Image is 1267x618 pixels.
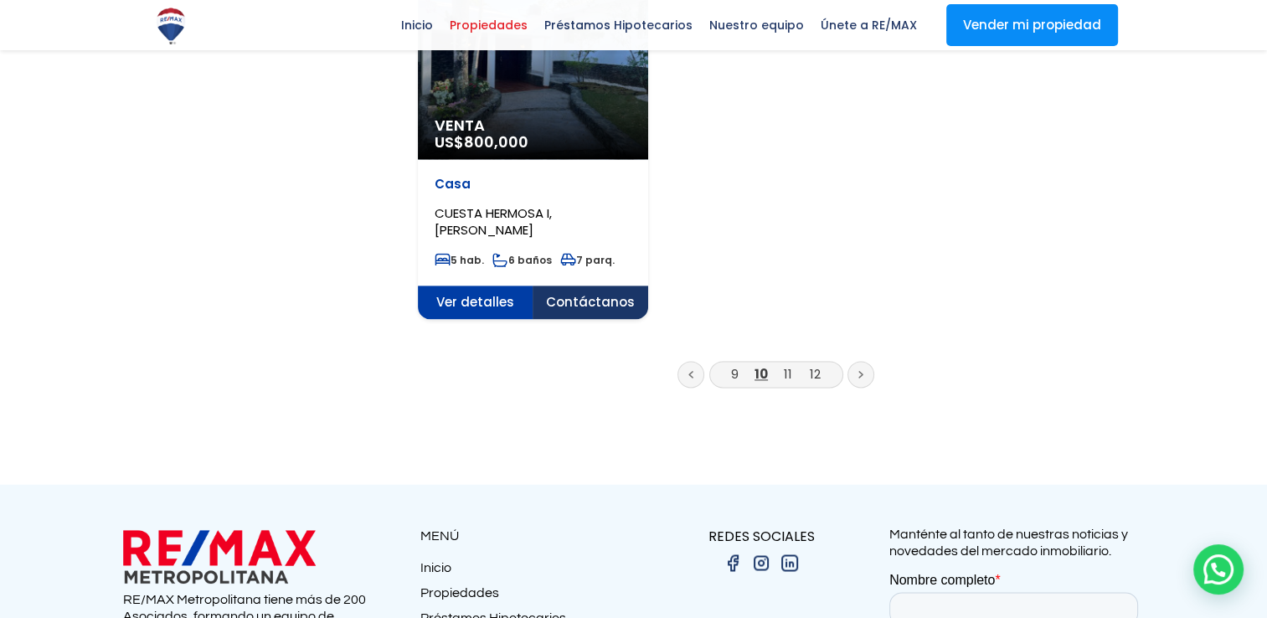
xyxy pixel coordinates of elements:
[533,286,648,319] span: Contáctanos
[435,204,552,239] span: CUESTA HERMOSA I, [PERSON_NAME]
[751,553,771,573] img: instagram.png
[435,253,484,267] span: 5 hab.
[812,13,925,38] span: Únete a RE/MAX
[731,365,739,383] a: 9
[492,253,552,267] span: 6 baños
[784,365,792,383] a: 11
[150,5,192,47] img: Logo de REMAX
[435,176,631,193] p: Casa
[946,4,1118,46] a: Vender mi propiedad
[560,253,615,267] span: 7 parq.
[123,526,316,587] img: remax metropolitana logo
[420,526,634,547] p: MENÚ
[810,365,821,383] a: 12
[889,526,1145,559] p: Manténte al tanto de nuestras noticias y novedades del mercado inmobiliario.
[464,131,528,152] span: 800,000
[435,117,631,134] span: Venta
[755,365,768,383] a: 10
[418,286,533,319] span: Ver detalles
[441,13,536,38] span: Propiedades
[780,553,800,573] img: linkedin.png
[420,559,634,585] a: Inicio
[393,13,441,38] span: Inicio
[701,13,812,38] span: Nuestro equipo
[723,553,743,573] img: facebook.png
[435,131,528,152] span: US$
[536,13,701,38] span: Préstamos Hipotecarios
[420,585,634,610] a: Propiedades
[634,526,889,547] p: REDES SOCIALES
